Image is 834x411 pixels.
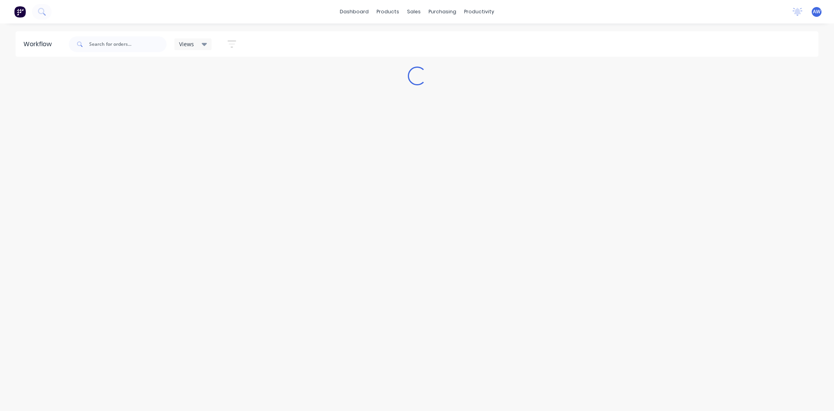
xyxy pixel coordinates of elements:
[336,6,373,18] a: dashboard
[179,40,194,48] span: Views
[460,6,498,18] div: productivity
[23,40,56,49] div: Workflow
[373,6,403,18] div: products
[14,6,26,18] img: Factory
[89,36,167,52] input: Search for orders...
[813,8,820,15] span: AW
[403,6,425,18] div: sales
[425,6,460,18] div: purchasing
